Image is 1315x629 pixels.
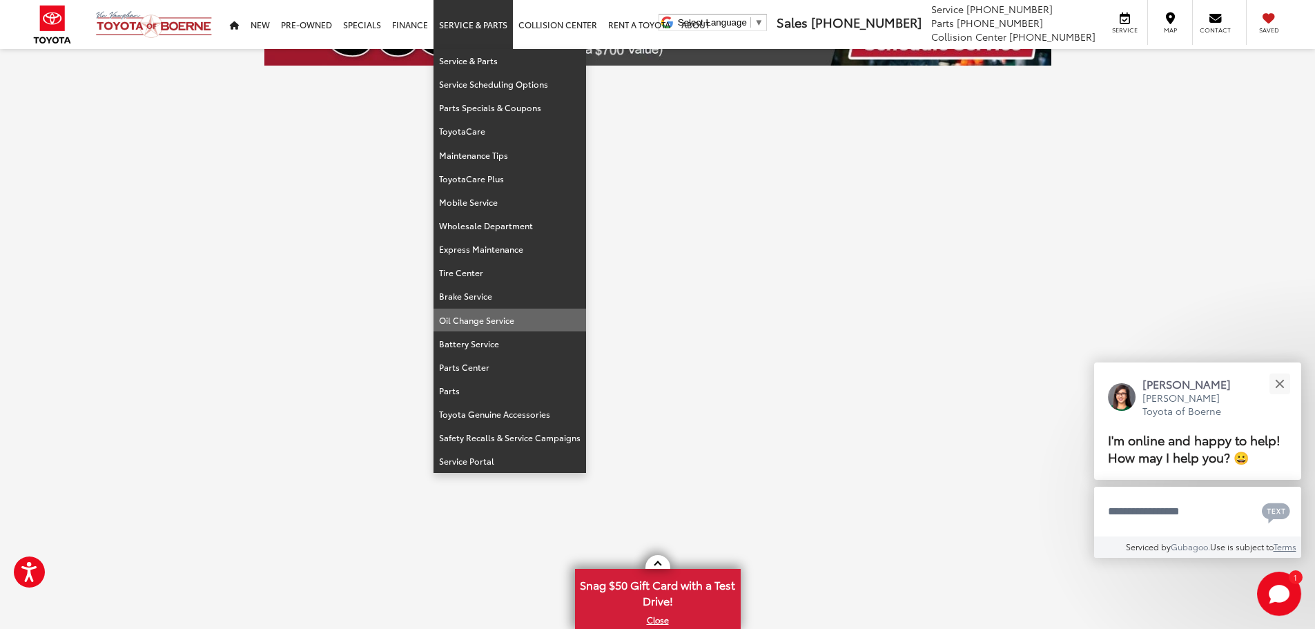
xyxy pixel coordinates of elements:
span: Use is subject to [1210,541,1274,552]
span: [PHONE_NUMBER] [957,16,1043,30]
a: Battery Service [434,332,586,356]
a: ToyotaCare Plus [434,167,586,191]
span: ▼ [754,17,763,28]
a: Service & Parts: Opens in a new tab [434,49,586,72]
p: [PERSON_NAME] Toyota of Boerne [1142,391,1245,418]
span: Map [1155,26,1185,35]
span: Collision Center [931,30,1006,43]
span: Parts [931,16,954,30]
a: Gubagoo. [1171,541,1210,552]
a: Wholesale Department [434,214,586,238]
a: Parts [434,379,586,403]
span: ​ [750,17,751,28]
span: Snag $50 Gift Card with a Test Drive! [576,570,739,612]
a: Service Scheduling Options [434,72,586,96]
span: Saved [1254,26,1284,35]
a: Oil Change Service [434,309,586,332]
img: Vic Vaughan Toyota of Boerne [95,10,213,39]
span: Service [1109,26,1140,35]
a: Safety Recalls & Service Campaigns: Opens in a new tab [434,426,586,449]
span: [PHONE_NUMBER] [966,2,1053,16]
span: Sales [777,13,808,31]
span: Service [931,2,964,16]
a: Service Portal [434,449,586,472]
span: Select Language [678,17,747,28]
svg: Start Chat [1257,572,1301,616]
button: Chat with SMS [1258,496,1294,527]
div: Close[PERSON_NAME][PERSON_NAME] Toyota of BoerneI'm online and happy to help! How may I help you?... [1094,362,1301,558]
textarea: Type your message [1094,487,1301,536]
a: Mobile Service [434,191,586,214]
span: 1 [1294,574,1297,580]
svg: Text [1262,501,1290,523]
span: I'm online and happy to help! How may I help you? 😀 [1108,431,1280,466]
a: Parts Specials & Coupons [434,96,586,119]
a: Parts Center: Opens in a new tab [434,356,586,379]
a: Toyota Genuine Accessories: Opens in a new tab [434,403,586,426]
a: ToyotaCare [434,119,586,143]
button: Close [1265,369,1294,399]
a: Brake Service [434,284,586,308]
a: Terms [1274,541,1296,552]
span: [PHONE_NUMBER] [1009,30,1095,43]
span: Contact [1200,26,1231,35]
span: [PHONE_NUMBER] [811,13,922,31]
a: Maintenance Tips [434,144,586,167]
button: Toggle Chat Window [1257,572,1301,616]
p: [PERSON_NAME] [1142,376,1245,391]
a: Select Language​ [678,17,763,28]
a: Tire Center: Opens in a new tab [434,261,586,284]
a: Express Maintenance [434,238,586,261]
span: Serviced by [1126,541,1171,552]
